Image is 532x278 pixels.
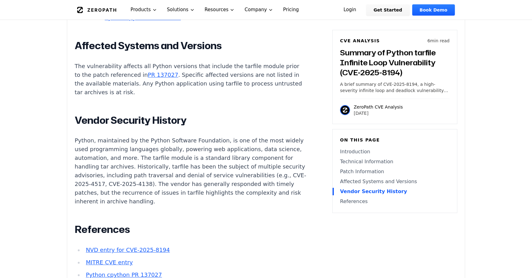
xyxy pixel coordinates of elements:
a: Introduction [340,148,450,155]
a: MITRE CVE entry [86,259,133,266]
a: PR 137027 [148,72,178,78]
h2: Vendor Security History [75,114,306,127]
h2: Affected Systems and Versions [75,39,306,52]
p: Python, maintained by the Python Software Foundation, is one of the most widely used programming ... [75,136,306,206]
p: The vulnerability affects all Python versions that include the tarfile module prior to the patch ... [75,62,306,97]
a: Technical Information [340,158,450,165]
h2: References [75,223,306,236]
a: Get Started [366,4,410,16]
a: Affected Systems and Versions [340,178,450,185]
a: NVD entry for CVE-2025-8194 [86,247,170,253]
a: Login [336,4,364,16]
p: 6 min read [427,38,450,44]
h6: On this page [340,137,450,143]
p: [DATE] [354,110,403,116]
h6: CVE Analysis [340,38,380,44]
img: ZeroPath CVE Analysis [340,105,350,115]
a: Book Demo [412,4,455,16]
a: Python cpython PR 137027 [105,14,181,21]
p: ZeroPath CVE Analysis [354,104,403,110]
a: Vendor Security History [340,188,450,195]
a: References [340,198,450,205]
a: Patch Information [340,168,450,175]
h3: Summary of Python tarfile Infinite Loop Vulnerability (CVE-2025-8194) [340,48,450,77]
p: A brief summary of CVE-2025-8194, a high-severity infinite loop and deadlock vulnerability in Pyt... [340,81,450,94]
a: Python cpython PR 137027 [86,271,162,278]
